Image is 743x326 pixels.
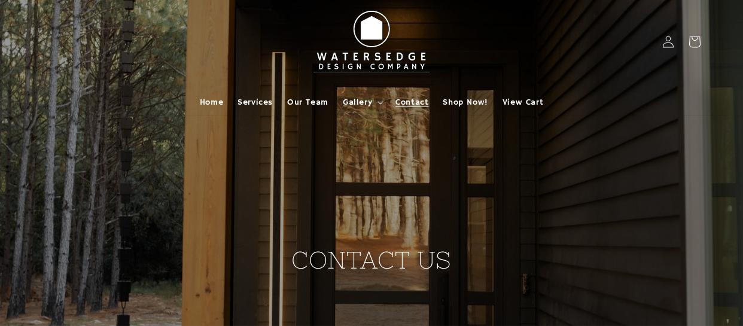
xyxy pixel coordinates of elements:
[336,90,388,115] summary: Gallery
[343,97,372,108] span: Gallery
[306,5,437,79] img: Watersedge Design Co
[287,97,328,108] span: Our Team
[395,97,428,108] span: Contact
[443,97,488,108] span: Shop Now!
[258,155,485,276] h2: CONTACT US
[237,97,273,108] span: Services
[495,90,550,115] a: View Cart
[200,97,223,108] span: Home
[388,90,436,115] a: Contact
[230,90,280,115] a: Services
[503,97,543,108] span: View Cart
[193,90,230,115] a: Home
[436,90,495,115] a: Shop Now!
[280,90,336,115] a: Our Team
